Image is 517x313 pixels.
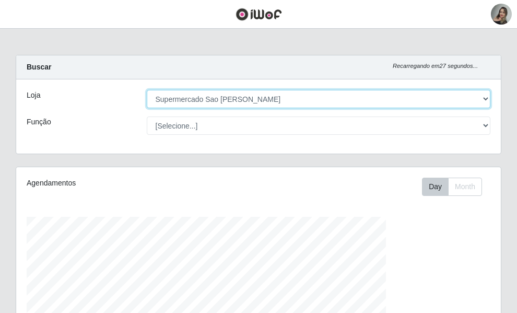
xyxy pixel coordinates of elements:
[27,178,211,189] div: Agendamentos
[393,63,478,69] i: Recarregando em 27 segundos...
[422,178,490,196] div: Toolbar with button groups
[422,178,482,196] div: First group
[236,8,282,21] img: CoreUI Logo
[422,178,449,196] button: Day
[27,117,51,127] label: Função
[27,90,40,101] label: Loja
[27,63,51,71] strong: Buscar
[448,178,482,196] button: Month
